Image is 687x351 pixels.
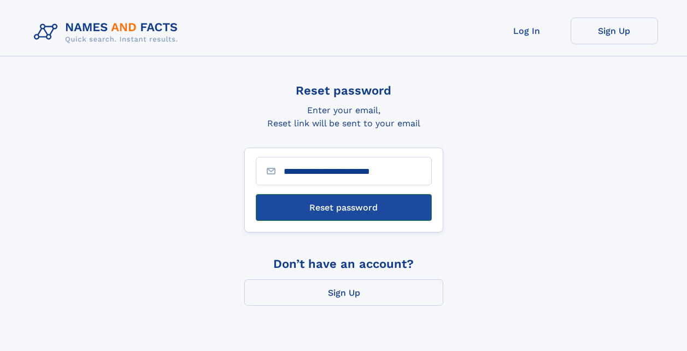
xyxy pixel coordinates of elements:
[244,84,443,97] div: Reset password
[483,17,571,44] a: Log In
[328,283,360,302] div: Sign Up
[244,257,443,271] div: Don’t have an account?
[244,104,443,130] div: Enter your email, Reset link will be sent to your email
[571,17,658,44] a: Sign Up
[244,279,443,306] a: Sign Up
[256,194,432,221] button: Reset password
[30,17,187,47] img: Logo Names and Facts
